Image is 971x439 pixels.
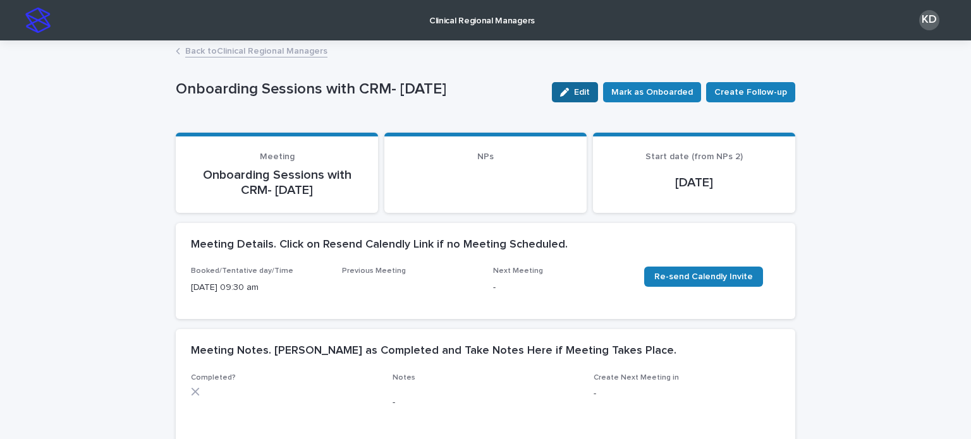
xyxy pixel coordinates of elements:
[611,86,693,99] span: Mark as Onboarded
[185,43,327,57] a: Back toClinical Regional Managers
[706,82,795,102] button: Create Follow-up
[603,82,701,102] button: Mark as Onboarded
[342,267,406,275] span: Previous Meeting
[574,88,590,97] span: Edit
[477,152,494,161] span: NPs
[191,281,327,294] p: [DATE] 09:30 am
[191,374,236,382] span: Completed?
[608,175,780,190] p: [DATE]
[493,281,629,294] p: -
[191,267,293,275] span: Booked/Tentative day/Time
[393,374,415,382] span: Notes
[493,267,543,275] span: Next Meeting
[260,152,295,161] span: Meeting
[594,387,780,400] p: -
[654,272,753,281] span: Re-send Calendly Invite
[191,167,363,198] p: Onboarding Sessions with CRM- [DATE]
[393,396,579,409] p: -
[645,152,743,161] span: Start date (from NPs 2)
[191,344,676,358] h2: Meeting Notes. [PERSON_NAME] as Completed and Take Notes Here if Meeting Takes Place.
[919,10,939,30] div: KD
[25,8,51,33] img: stacker-logo-s-only.png
[552,82,598,102] button: Edit
[644,267,763,287] a: Re-send Calendly Invite
[594,374,679,382] span: Create Next Meeting in
[191,238,568,252] h2: Meeting Details. Click on Resend Calendly Link if no Meeting Scheduled.
[176,80,542,99] p: Onboarding Sessions with CRM- [DATE]
[714,86,787,99] span: Create Follow-up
